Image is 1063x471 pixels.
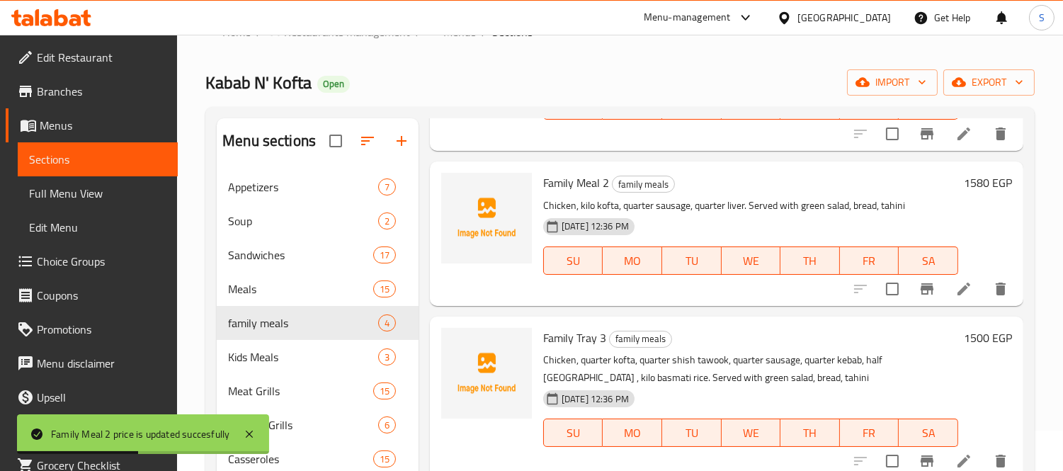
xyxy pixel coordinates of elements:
h6: 1580 EGP [964,173,1012,193]
a: Promotions [6,312,178,346]
a: Edit Menu [18,210,178,244]
span: MO [608,423,656,443]
div: Kids Meals3 [217,340,419,374]
span: Full Menu View [29,185,166,202]
a: Menus [6,108,178,142]
span: S [1039,10,1045,25]
span: Meals [228,280,373,297]
button: TH [780,246,840,275]
span: 6 [379,419,395,432]
button: export [943,69,1035,96]
div: family meals [612,176,675,193]
span: Sections [492,23,533,40]
p: Chicken, kilo kofta, quarter sausage, quarter liver. Served with green salad, bread, tahini [543,197,958,215]
button: delete [984,117,1018,151]
div: items [378,212,396,229]
li: / [416,23,421,40]
div: Meals15 [217,272,419,306]
span: 15 [374,453,395,466]
span: Family Tray 3 [543,327,606,348]
span: Menus [40,117,166,134]
div: Chicken Grills6 [217,408,419,442]
span: [DATE] 12:36 PM [556,392,635,406]
button: FR [840,419,899,447]
span: Chicken Grills [228,416,378,433]
span: WE [727,423,775,443]
span: Open [317,78,350,90]
span: TU [668,251,716,271]
div: Menu-management [644,9,731,26]
a: Upsell [6,380,178,414]
button: TU [662,246,722,275]
button: FR [840,246,899,275]
span: SU [550,251,597,271]
button: SA [899,246,958,275]
button: MO [603,419,662,447]
span: Promotions [37,321,166,338]
span: SA [904,251,953,271]
span: Edit Restaurant [37,49,166,66]
button: delete [984,272,1018,306]
span: Upsell [37,389,166,406]
span: 7 [379,181,395,194]
button: import [847,69,938,96]
a: Menus [426,23,476,41]
button: WE [722,419,781,447]
span: 15 [374,283,395,296]
div: Meat Grills15 [217,374,419,408]
div: Casseroles [228,450,373,467]
span: [DATE] 12:36 PM [556,220,635,233]
a: Edit Restaurant [6,40,178,74]
a: Edit menu item [955,453,972,470]
div: Soup2 [217,204,419,238]
div: items [373,246,396,263]
p: Chicken, quarter kofta, quarter shish tawook, quarter sausage, quarter kebab, half [GEOGRAPHIC_DA... [543,351,958,387]
span: Soup [228,212,378,229]
div: items [378,348,396,365]
span: Branches [37,83,166,100]
button: MO [603,246,662,275]
span: family meals [610,331,671,347]
a: Menu disclaimer [6,346,178,380]
span: family meals [613,176,674,193]
span: 2 [379,215,395,228]
div: Appetizers7 [217,170,419,204]
div: family meals4 [217,306,419,340]
span: Meat Grills [228,382,373,399]
div: [GEOGRAPHIC_DATA] [797,10,891,25]
span: Restaurants management [284,23,410,40]
span: Menus [443,23,476,40]
span: 17 [374,249,395,262]
a: Home [205,23,251,40]
span: 4 [379,317,395,330]
span: Kids Meals [228,348,378,365]
li: / [256,23,261,40]
span: FR [846,251,894,271]
div: Open [317,76,350,93]
a: Choice Groups [6,244,178,278]
div: items [378,416,396,433]
span: WE [727,251,775,271]
button: SU [543,246,603,275]
span: import [858,74,926,91]
div: Family Meal 2 price is updated succesfully [51,426,229,442]
span: SU [550,423,597,443]
button: WE [722,246,781,275]
div: items [373,382,396,399]
span: TH [786,251,834,271]
span: SA [904,423,953,443]
span: 3 [379,351,395,364]
div: items [378,314,396,331]
div: Sandwiches17 [217,238,419,272]
button: SA [899,419,958,447]
span: Family Meal 2 [543,172,609,193]
h6: 1500 EGP [964,328,1012,348]
a: Full Menu View [18,176,178,210]
div: family meals [609,331,672,348]
span: export [955,74,1023,91]
span: Edit Menu [29,219,166,236]
a: Coupons [6,278,178,312]
span: Appetizers [228,178,378,195]
div: family meals [228,314,378,331]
